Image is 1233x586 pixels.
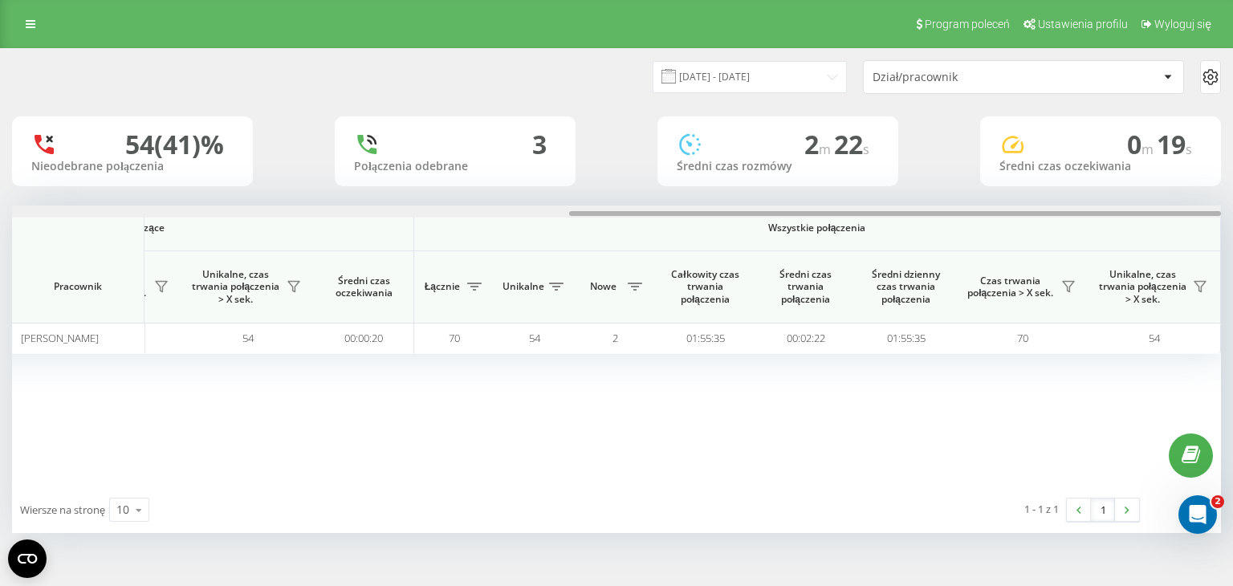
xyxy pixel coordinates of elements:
[804,127,834,161] span: 2
[964,275,1056,299] span: Czas trwania połączenia > X sek.
[667,268,743,306] span: Całkowity czas trwania połączenia
[655,323,755,354] td: 01:55:35
[1017,331,1028,345] span: 70
[999,160,1202,173] div: Średni czas oczekiwania
[354,160,556,173] div: Połączenia odebrane
[532,129,547,160] div: 3
[1186,140,1192,158] span: s
[529,331,540,345] span: 54
[583,280,623,293] span: Nowe
[20,503,105,517] span: Wiersze na stronę
[834,127,869,161] span: 22
[314,323,414,354] td: 00:00:20
[1178,495,1217,534] iframe: Intercom live chat
[1024,501,1059,517] div: 1 - 1 z 1
[422,280,462,293] span: Łącznie
[873,71,1064,84] div: Dział/pracownik
[767,268,844,306] span: Średni czas trwania połączenia
[1154,18,1211,31] span: Wyloguj się
[503,280,544,293] span: Unikalne
[1141,140,1157,158] span: m
[1091,499,1115,521] a: 1
[21,331,99,345] span: [PERSON_NAME]
[31,160,234,173] div: Nieodebrane połączenia
[242,331,254,345] span: 54
[189,268,282,306] span: Unikalne, czas trwania połączenia > X sek.
[1127,127,1157,161] span: 0
[1211,495,1224,508] span: 2
[868,268,944,306] span: Średni dzienny czas trwania połączenia
[819,140,834,158] span: m
[1157,127,1192,161] span: 19
[125,129,224,160] div: 54 (41)%
[1038,18,1128,31] span: Ustawienia profilu
[1149,331,1160,345] span: 54
[8,539,47,578] button: Open CMP widget
[677,160,879,173] div: Średni czas rozmówy
[612,331,618,345] span: 2
[326,275,401,299] span: Średni czas oczekiwania
[449,331,460,345] span: 70
[116,502,129,518] div: 10
[26,280,130,293] span: Pracownik
[925,18,1010,31] span: Program poleceń
[863,140,869,158] span: s
[1097,268,1188,306] span: Unikalne, czas trwania połączenia > X sek.
[755,323,856,354] td: 00:02:22
[856,323,956,354] td: 01:55:35
[462,222,1173,234] span: Wszystkie połączenia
